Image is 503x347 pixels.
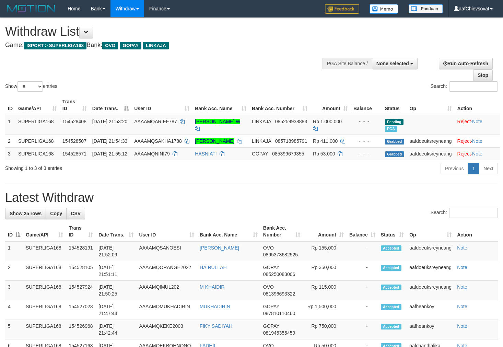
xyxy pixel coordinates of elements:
div: - - - [353,118,379,125]
a: Note [457,304,467,309]
span: AAAAMQSAKHA1788 [134,138,182,144]
td: aafheankoy [407,320,454,339]
th: Balance: activate to sort column ascending [347,222,378,241]
a: Previous [441,163,468,174]
img: MOTION_logo.png [5,3,57,14]
span: Copy [50,211,62,216]
td: 154527924 [66,281,96,300]
span: 154528571 [62,151,86,157]
a: Next [479,163,498,174]
img: panduan.png [409,4,443,13]
a: Show 25 rows [5,208,46,219]
a: Note [457,245,467,251]
label: Search: [431,81,498,92]
a: Note [457,323,467,329]
img: Feedback.jpg [325,4,359,14]
a: Note [472,151,482,157]
span: Marked by aafsengchandara [385,126,397,132]
td: - [347,300,378,320]
a: M KHAIDIR [200,284,224,290]
td: AAAAMQSANOESI [136,241,197,261]
td: 2 [5,135,15,147]
th: Status [382,95,407,115]
span: Pending [385,119,403,125]
h1: Latest Withdraw [5,191,498,205]
a: Copy [46,208,67,219]
td: Rp 750,000 [303,320,347,339]
a: Stop [473,69,493,81]
a: HAIRULLAH [200,265,227,270]
td: [DATE] 21:51:11 [96,261,136,281]
td: aafdoeuksreyneang [407,281,454,300]
a: [PERSON_NAME] W [195,119,240,124]
span: Copy 085250083006 to clipboard [263,271,295,277]
td: 4 [5,300,23,320]
span: Copy 0895373682525 to clipboard [263,252,298,257]
a: Reject [457,119,471,124]
th: Amount: activate to sort column ascending [303,222,347,241]
th: Date Trans.: activate to sort column ascending [96,222,136,241]
th: Action [454,222,498,241]
td: · [455,115,500,135]
td: SUPERLIGA168 [15,135,60,147]
label: Show entries [5,81,57,92]
td: SUPERLIGA168 [23,241,66,261]
td: AAAAMQORANGE2022 [136,261,197,281]
div: - - - [353,138,379,144]
span: 154528408 [62,119,86,124]
td: 2 [5,261,23,281]
td: · [455,147,500,160]
td: SUPERLIGA168 [23,261,66,281]
span: GOPAY [120,42,141,49]
td: AAAAMQMUKHADIRIN [136,300,197,320]
h1: Withdraw List [5,25,328,38]
th: Date Trans.: activate to sort column descending [90,95,131,115]
span: LINKAJA [252,138,271,144]
span: [DATE] 21:55:12 [92,151,127,157]
a: HASNIATI [195,151,217,157]
td: SUPERLIGA168 [15,147,60,160]
a: Note [457,284,467,290]
a: Reject [457,138,471,144]
td: aafheankoy [407,300,454,320]
span: AAAAMQARIEF787 [134,119,177,124]
a: [PERSON_NAME] [200,245,239,251]
td: 154526968 [66,320,96,339]
td: [DATE] 21:47:44 [96,300,136,320]
span: Copy 085399679355 to clipboard [272,151,304,157]
span: OVO [102,42,118,49]
span: Copy 081396693322 to clipboard [263,291,295,297]
a: 1 [468,163,479,174]
span: 154528507 [62,138,86,144]
h4: Game: Bank: [5,42,328,49]
div: PGA Site Balance / [323,58,372,69]
th: Game/API: activate to sort column ascending [23,222,66,241]
span: Copy 081945355459 to clipboard [263,330,295,336]
span: GOPAY [252,151,268,157]
td: Rp 155,000 [303,241,347,261]
a: CSV [66,208,85,219]
th: User ID: activate to sort column ascending [131,95,192,115]
select: Showentries [17,81,43,92]
th: ID: activate to sort column descending [5,222,23,241]
span: Grabbed [385,151,404,157]
td: aafdoeuksreyneang [407,135,455,147]
td: - [347,241,378,261]
a: [PERSON_NAME] [195,138,234,144]
td: [DATE] 21:52:09 [96,241,136,261]
th: Amount: activate to sort column ascending [310,95,351,115]
td: [DATE] 21:42:44 [96,320,136,339]
span: Grabbed [385,139,404,144]
td: SUPERLIGA168 [23,300,66,320]
span: GOPAY [263,323,279,329]
span: None selected [376,61,409,66]
td: AAAAMQIMUL202 [136,281,197,300]
td: 154527023 [66,300,96,320]
input: Search: [449,81,498,92]
td: Rp 350,000 [303,261,347,281]
span: Accepted [381,304,401,310]
a: Note [472,119,482,124]
td: Rp 1,500,000 [303,300,347,320]
th: Op: activate to sort column ascending [407,95,455,115]
input: Search: [449,208,498,218]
